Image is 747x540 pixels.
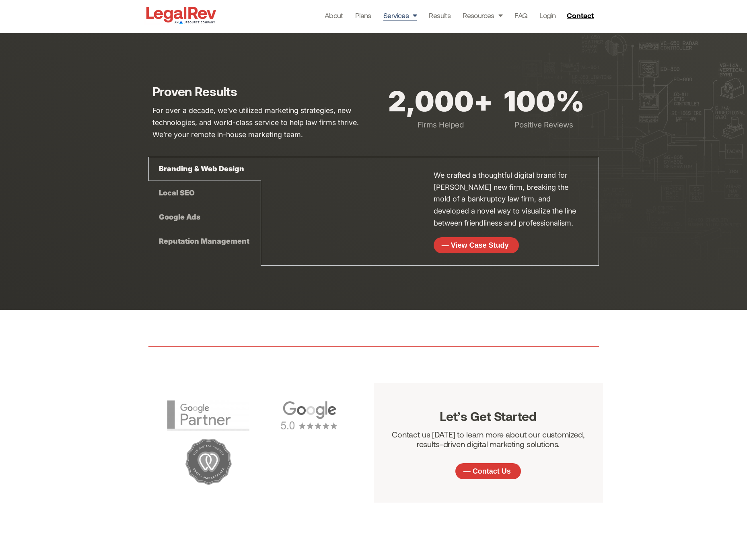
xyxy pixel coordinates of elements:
a: Plans [355,10,371,21]
a: About [325,10,343,21]
div: Local SEO [148,181,261,205]
a: — View Case Study [434,237,519,253]
span: + [474,88,493,115]
span: Contact [567,12,594,19]
a: Resources [463,10,502,21]
span: 2,000 [388,88,474,115]
p: For over a decade, we’ve utilized marketing strategies, new technologies, and world-class service... [152,105,370,141]
span: We crafted a thoughtful digital brand for [PERSON_NAME] new firm, breaking the mold of a bankrupt... [434,171,576,228]
h3: Let’s Get Started [387,409,589,423]
span: % [556,88,584,115]
h3: Proven Results [152,84,370,98]
span: — View Case Study [442,242,509,249]
div: Branding & Web Design [148,157,261,181]
a: — Contact Us [455,463,521,479]
nav: Menu [325,10,556,21]
a: FAQ [514,10,527,21]
a: Results [429,10,451,21]
div: Firms Helped [388,115,493,135]
div: Google Ads [148,205,261,229]
span: 100 [504,88,556,115]
a: Login [539,10,556,21]
div: Reputation Management [148,229,261,253]
span: Contact us [DATE] to learn more about our customized, results-driven digital marketing solutions. [392,429,584,449]
a: Services [383,10,417,21]
span: — Contact Us [463,468,511,475]
a: Contact [564,9,599,22]
div: Positive Reviews [504,115,584,135]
